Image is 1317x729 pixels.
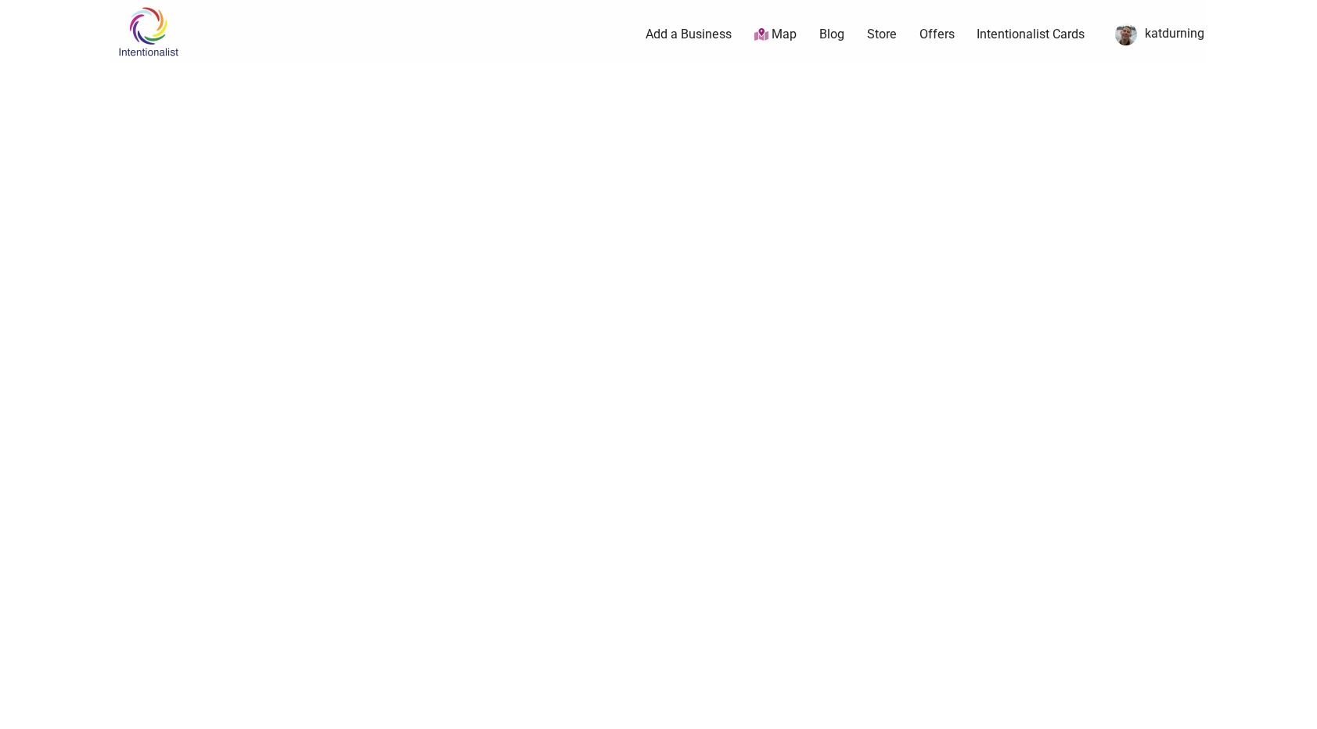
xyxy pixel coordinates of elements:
a: katdurning [1107,20,1204,49]
a: Offers [919,26,955,43]
a: Map [754,26,797,44]
a: Add a Business [646,26,732,43]
a: Store [867,26,897,43]
img: Intentionalist [111,6,185,57]
a: Blog [819,26,844,43]
a: Intentionalist Cards [977,26,1085,43]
